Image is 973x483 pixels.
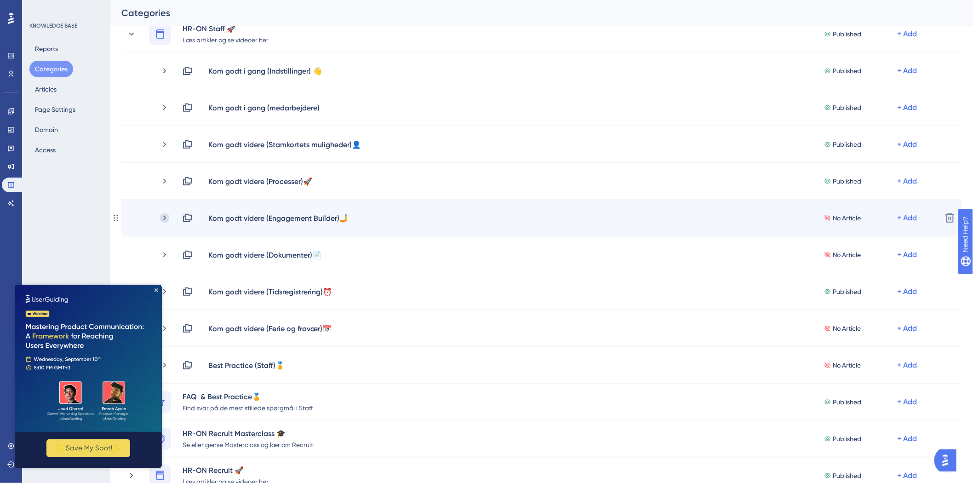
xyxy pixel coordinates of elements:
span: Published [833,470,862,481]
button: Domain [29,121,63,138]
div: + Add [898,470,917,481]
div: + Add [898,249,917,260]
div: + Add [898,29,917,40]
button: Reports [29,40,63,57]
span: No Article [833,249,861,260]
div: Kom godt videre (Engagement Builder)🤳 [208,213,349,224]
span: Published [833,397,862,408]
div: Se eller gense Masterclass og lær om Recruit [182,439,314,450]
div: + Add [898,433,917,444]
div: Close Preview [140,4,143,7]
span: Published [833,286,862,297]
div: Kom godt videre (Dokumenter)📄 [208,249,322,260]
div: Kom godt i gang (medarbejdere) [208,102,320,113]
div: + Add [898,397,917,408]
div: FAQ & Best Practice🏅 [182,391,313,402]
div: Categories [121,6,939,19]
span: No Article [833,323,861,334]
div: Kom godt videre (Tidsregistrering)⏰ [208,286,332,297]
div: HR-ON Staff 🚀 [182,23,269,34]
div: Kom godt videre (Stamkortets muligheder)👤 [208,139,361,150]
div: HR-ON Recruit Masterclass 🎓 [182,428,314,439]
span: Need Help? [22,2,57,13]
button: Categories [29,61,73,77]
button: ✨ Save My Spot!✨ [32,155,115,172]
div: + Add [898,102,917,113]
div: + Add [898,65,917,76]
button: Page Settings [29,101,81,118]
div: Best Practice (Staff)🏅 [208,360,285,371]
div: Kom godt i gang (Indstillinger) 👋 [208,65,322,76]
span: Published [833,176,862,187]
span: Published [833,433,862,444]
button: Access [29,142,61,158]
div: + Add [898,139,917,150]
div: KNOWLEDGE BASE [29,22,77,29]
div: HR-ON Recruit 🚀 [182,465,269,476]
div: + Add [898,176,917,187]
div: Find svar på de mest stillede spørgmål i Staff [182,402,313,413]
span: Published [833,102,862,113]
span: Published [833,139,862,150]
span: No Article [833,213,861,224]
iframe: UserGuiding AI Assistant Launcher [934,447,962,474]
button: Articles [29,81,62,98]
span: No Article [833,360,861,371]
div: + Add [898,323,917,334]
div: Kom godt videre (Ferie og fravær)📅 [208,323,332,334]
span: Published [833,29,862,40]
div: + Add [898,286,917,297]
div: + Add [898,213,917,224]
span: Published [833,65,862,76]
div: + Add [898,360,917,371]
div: Læs artikler og se videoer her [182,34,269,45]
div: Kom godt videre (Processer)🚀 [208,176,313,187]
